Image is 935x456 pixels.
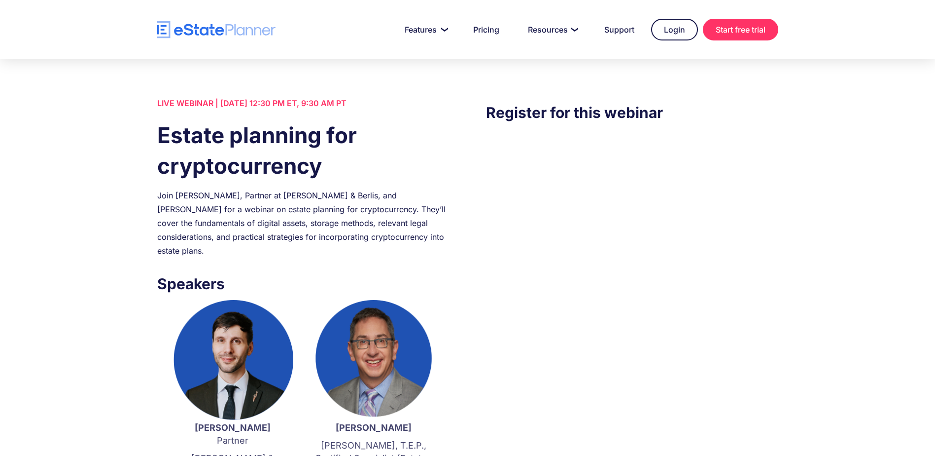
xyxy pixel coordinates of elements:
strong: [PERSON_NAME] [195,422,271,433]
h3: Speakers [157,272,449,295]
div: LIVE WEBINAR | [DATE] 12:30 PM ET, 9:30 AM PT [157,96,449,110]
iframe: Form 0 [486,144,778,311]
p: Partner [172,421,293,447]
a: Pricing [461,20,511,39]
a: Features [393,20,456,39]
a: Start free trial [703,19,778,40]
a: Resources [516,20,588,39]
h1: Estate planning for cryptocurrency [157,120,449,181]
a: Login [651,19,698,40]
a: Support [592,20,646,39]
h3: Register for this webinar [486,101,778,124]
a: home [157,21,276,38]
strong: [PERSON_NAME] [336,422,412,433]
div: Join [PERSON_NAME], Partner at [PERSON_NAME] & Berlis, and [PERSON_NAME] for a webinar on estate ... [157,189,449,258]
